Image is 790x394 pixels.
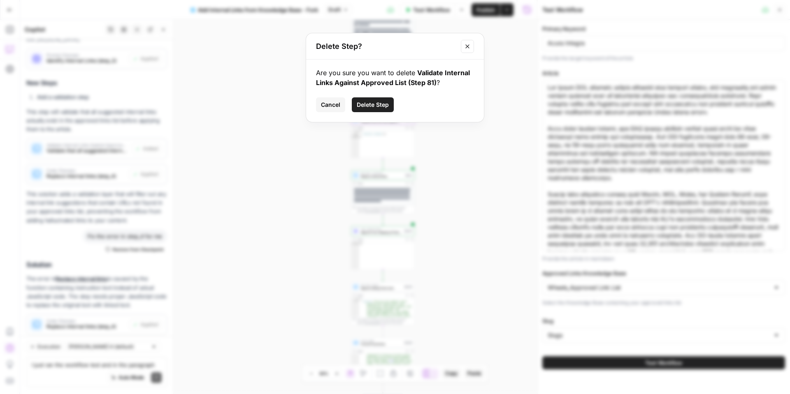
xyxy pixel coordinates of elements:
[316,97,345,112] button: Cancel
[321,101,340,109] span: Cancel
[461,40,474,53] button: Close modal
[316,41,456,52] h2: Delete Step?
[352,97,394,112] button: Delete Step
[357,101,389,109] span: Delete Step
[316,68,474,88] div: Are you sure you want to delete ?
